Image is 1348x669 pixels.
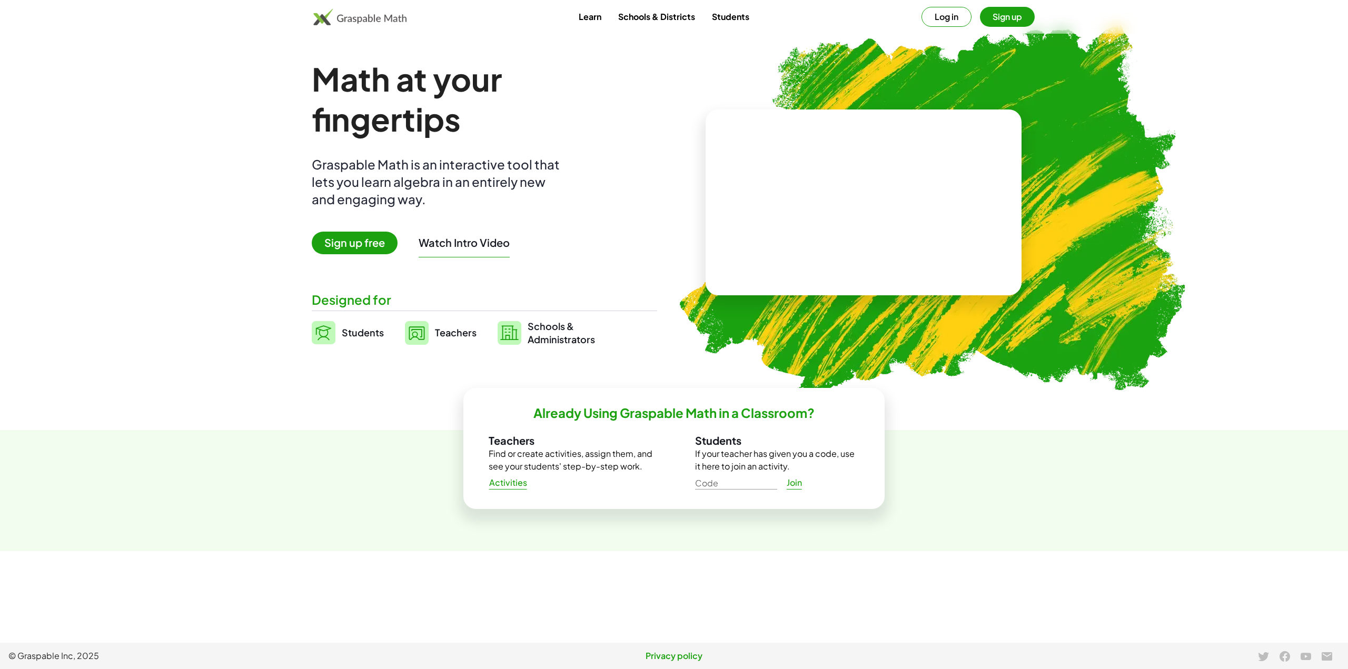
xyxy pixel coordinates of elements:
a: Students [312,319,384,346]
span: Teachers [435,326,477,338]
p: Find or create activities, assign them, and see your students' step-by-step work. [489,447,653,473]
span: Students [342,326,384,338]
img: svg%3e [405,321,429,345]
span: Activities [489,477,527,488]
div: Graspable Math is an interactive tool that lets you learn algebra in an entirely new and engaging... [312,156,564,208]
img: svg%3e [312,321,335,344]
h1: Math at your fingertips [312,59,647,139]
a: Students [703,7,758,26]
span: Sign up free [312,232,398,254]
video: What is this? This is dynamic math notation. Dynamic math notation plays a central role in how Gr... [785,163,943,242]
h3: Students [695,434,859,447]
a: Schools & Districts [610,7,703,26]
a: Teachers [405,319,477,346]
span: © Graspable Inc, 2025 [8,650,452,662]
p: If your teacher has given you a code, use it here to join an activity. [695,447,859,473]
button: Log in [921,7,972,27]
img: svg%3e [498,321,521,345]
button: Sign up [980,7,1035,27]
button: Watch Intro Video [419,236,510,249]
a: Join [777,473,811,492]
span: Join [786,477,802,488]
a: Privacy policy [452,650,896,662]
h3: Teachers [489,434,653,447]
a: Learn [570,7,610,26]
a: Activities [480,473,536,492]
span: Schools & Administrators [528,319,595,346]
div: Designed for [312,291,657,308]
h2: Already Using Graspable Math in a Classroom? [533,405,815,421]
a: Schools &Administrators [498,319,595,346]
